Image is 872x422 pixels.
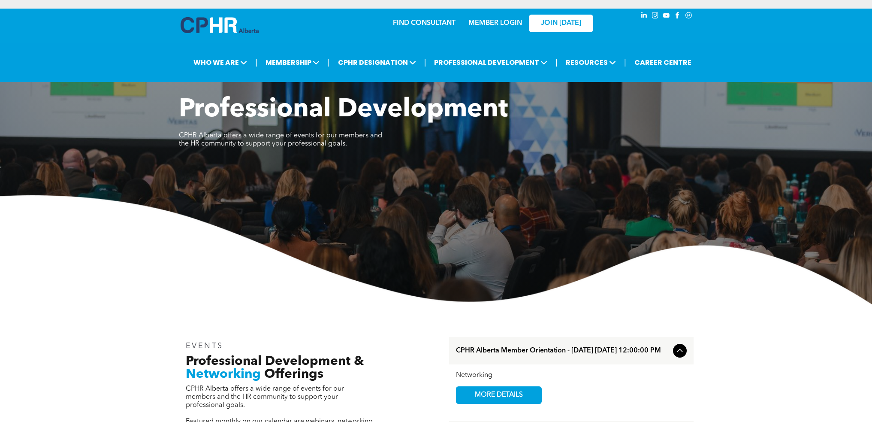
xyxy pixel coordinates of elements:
[264,368,323,381] span: Offerings
[640,11,649,22] a: linkedin
[541,19,581,27] span: JOIN [DATE]
[186,386,344,409] span: CPHR Alberta offers a wide range of events for our members and the HR community to support your p...
[179,132,382,147] span: CPHR Alberta offers a wide range of events for our members and the HR community to support your p...
[529,15,593,32] a: JOIN [DATE]
[431,55,550,70] span: PROFESSIONAL DEVELOPMENT
[393,20,456,27] a: FIND CONSULTANT
[186,355,364,368] span: Professional Development &
[632,55,694,70] a: CAREER CENTRE
[456,371,687,379] div: Networking
[563,55,619,70] span: RESOURCES
[179,97,508,123] span: Professional Development
[186,368,261,381] span: Networking
[662,11,671,22] a: youtube
[468,20,522,27] a: MEMBER LOGIN
[651,11,660,22] a: instagram
[684,11,694,22] a: Social network
[624,54,626,71] li: |
[263,55,322,70] span: MEMBERSHIP
[335,55,419,70] span: CPHR DESIGNATION
[255,54,257,71] li: |
[555,54,558,71] li: |
[191,55,250,70] span: WHO WE ARE
[181,17,259,33] img: A blue and white logo for cp alberta
[456,386,542,404] a: MORE DETAILS
[186,342,224,350] span: EVENTS
[424,54,426,71] li: |
[673,11,682,22] a: facebook
[328,54,330,71] li: |
[456,347,670,355] span: CPHR Alberta Member Orientation - [DATE] [DATE] 12:00:00 PM
[465,387,533,404] span: MORE DETAILS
